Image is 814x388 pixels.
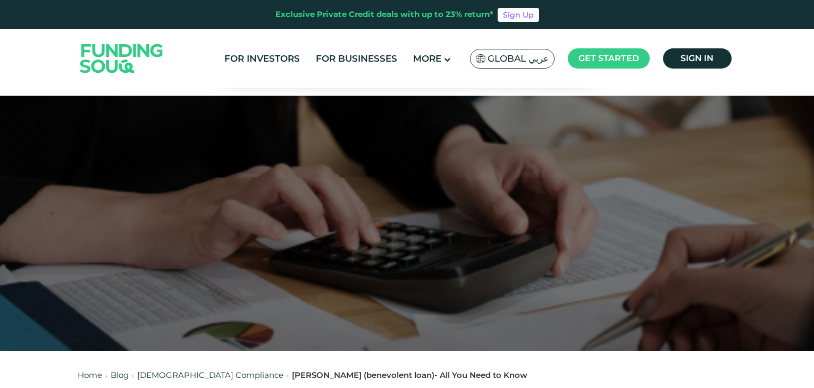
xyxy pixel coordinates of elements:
[137,370,283,380] a: [DEMOGRAPHIC_DATA] Compliance
[663,48,732,69] a: Sign in
[111,370,129,380] a: Blog
[70,31,174,85] img: Logo
[488,53,549,65] span: Global عربي
[578,53,639,63] span: Get started
[476,54,485,63] img: SA Flag
[222,50,303,68] a: For Investors
[313,50,400,68] a: For Businesses
[292,369,527,382] div: [PERSON_NAME] (benevolent loan)- All You Need to Know
[498,8,539,22] a: Sign Up
[78,370,102,380] a: Home
[413,53,441,64] span: More
[681,53,714,63] span: Sign in
[275,9,493,21] div: Exclusive Private Credit deals with up to 23% return*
